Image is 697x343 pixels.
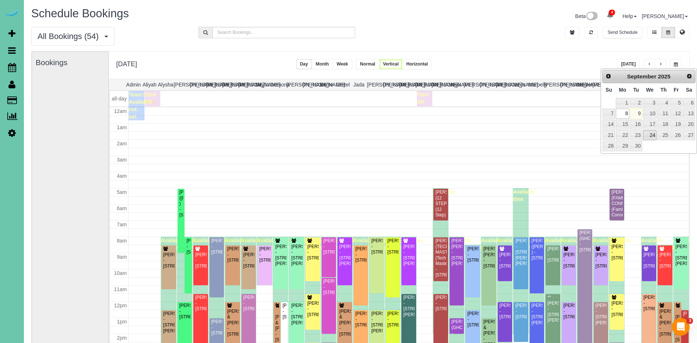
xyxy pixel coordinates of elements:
a: 12 [670,109,682,119]
span: Available time [673,237,696,251]
div: [PERSON_NAME] - [STREET_ADDRESS] [683,311,687,328]
button: Week [333,59,352,70]
th: Daylin [254,79,271,90]
div: [PERSON_NAME] - [STREET_ADDRESS] [243,295,254,312]
img: Automaid Logo [4,7,19,18]
div: [PERSON_NAME] - [STREET_ADDRESS][PERSON_NAME] [403,244,414,267]
span: Available time [209,237,231,251]
span: Monday [619,87,626,93]
th: Gretel [335,79,351,90]
a: 17 [643,120,657,130]
div: [PERSON_NAME] (GHC) - [STREET_ADDRESS] [579,230,590,253]
img: New interface [586,12,598,21]
a: 29 [616,141,629,151]
div: [PERSON_NAME] [PERSON_NAME] - [STREET_ADDRESS][PERSON_NAME] [451,238,462,266]
th: Alysha [158,79,174,90]
span: Available time [641,237,664,251]
a: 8 [616,109,629,119]
span: 7am [117,222,127,227]
a: 5 [670,98,682,108]
a: 28 [603,141,615,151]
a: 22 [616,130,629,140]
div: **[PERSON_NAME] - [STREET_ADDRESS][PERSON_NAME] [547,295,558,323]
span: Team's Availability not set. [129,92,156,120]
a: 26 [670,130,682,140]
div: [PERSON_NAME] & [PERSON_NAME] - [STREET_ADDRESS] [675,314,680,343]
span: 3am [117,157,127,163]
a: 7 [603,109,615,119]
div: [PERSON_NAME] - [STREET_ADDRESS] [195,252,206,269]
span: Prev [605,73,611,79]
div: [PERSON_NAME] - [STREET_ADDRESS] [595,252,607,269]
div: [PERSON_NAME] ([PERSON_NAME] ) - [STREET_ADDRESS] [179,190,183,218]
th: Kasi [447,79,464,90]
div: [PERSON_NAME] - [STREET_ADDRESS] [323,238,335,255]
span: 9am [117,254,127,260]
div: [PERSON_NAME] - [STREET_ADDRESS] [387,311,398,328]
span: Available time [465,245,487,259]
span: 6am [117,205,127,211]
span: Available time [337,237,359,251]
div: [PERSON_NAME] - [STREET_ADDRESS][PERSON_NAME] [339,244,350,267]
a: Prev [603,71,614,81]
span: Available time [529,237,551,251]
a: 4 [603,7,617,24]
div: [PERSON_NAME] (TECH MASTERS) (Tech Masters) - [STREET_ADDRESS] [435,238,446,278]
input: Search Bookings.. [212,27,355,38]
div: [PERSON_NAME] - [STREET_ADDRESS][PERSON_NAME] [291,303,302,326]
iframe: Intercom live chat [672,318,690,336]
h3: Bookings [36,58,105,67]
th: [PERSON_NAME] [464,79,480,90]
span: 4am [117,173,127,179]
a: 21 [603,130,615,140]
span: Available time [241,237,263,251]
th: [PERSON_NAME] [367,79,383,90]
span: Tuesday [633,87,639,93]
a: 16 [630,120,642,130]
span: Available time [353,237,375,251]
div: [PERSON_NAME] - [STREET_ADDRESS] [211,319,222,336]
th: Admin [125,79,142,90]
div: [PERSON_NAME] (GHC) - [STREET_ADDRESS] [451,319,462,342]
a: [PERSON_NAME] [642,13,688,19]
div: [PERSON_NAME] - [STREET_ADDRESS] [243,252,254,269]
div: [PERSON_NAME] (12 STEP) (12 Step) - [STREET_ADDRESS] [435,190,446,229]
div: [PERSON_NAME] [PERSON_NAME] - [STREET_ADDRESS] [483,246,494,269]
div: [PERSON_NAME] (FAMILY CONNECTIONS) (Family Connections) - [STREET_ADDRESS] [611,190,622,229]
div: [PERSON_NAME] & [PERSON_NAME] - [STREET_ADDRESS] [659,309,671,337]
a: Beta [575,13,598,19]
a: 1 [616,98,629,108]
th: [PERSON_NAME] [593,79,609,90]
div: [PERSON_NAME] - [STREET_ADDRESS][PERSON_NAME][PERSON_NAME] [515,238,526,266]
a: 20 [683,120,695,130]
div: [PERSON_NAME] - [STREET_ADDRESS] [282,303,287,320]
a: 24 [643,130,657,140]
div: [PERSON_NAME] - [STREET_ADDRESS] [179,303,190,320]
th: [PERSON_NAME] [415,79,432,90]
span: Available time [161,237,183,251]
th: [PERSON_NAME] [206,79,222,90]
span: Saturday [686,87,692,93]
span: Available time [481,237,503,251]
a: Help [622,13,637,19]
button: Send Schedule [603,27,642,38]
div: [PERSON_NAME] - [STREET_ADDRESS] [307,244,318,261]
span: Wednesday [646,87,654,93]
div: [PERSON_NAME] - [STREET_ADDRESS] [355,246,367,263]
th: [PERSON_NAME] [190,79,206,90]
a: 27 [683,130,695,140]
span: 1am [117,124,127,130]
th: [PERSON_NAME] [560,79,576,90]
span: Available time [433,189,455,202]
div: [PERSON_NAME] - [STREET_ADDRESS] [323,279,335,296]
span: 1pm [117,319,127,325]
span: Available time [177,237,199,251]
div: [PERSON_NAME] & [PERSON_NAME] - [STREET_ADDRESS] [339,309,350,337]
div: [PERSON_NAME] - [STREET_ADDRESS][PERSON_NAME] [595,303,607,326]
div: [PERSON_NAME] - [STREET_ADDRESS] [186,238,190,255]
span: 8am [117,238,127,244]
div: [PERSON_NAME] - [STREET_ADDRESS] [435,295,446,312]
th: Esme [319,79,335,90]
div: [PERSON_NAME] - [STREET_ADDRESS] [163,252,174,269]
th: Jada [351,79,367,90]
